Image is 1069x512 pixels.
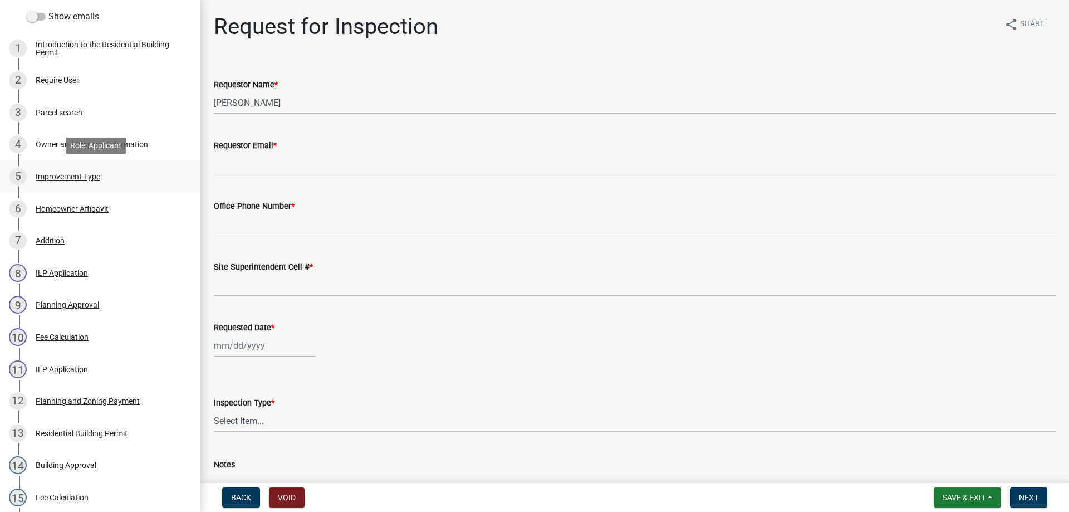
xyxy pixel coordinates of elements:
div: 4 [9,135,27,153]
span: Next [1019,493,1038,502]
div: 2 [9,71,27,89]
label: Inspection Type [214,399,274,407]
div: 13 [9,425,27,442]
div: Addition [36,237,65,245]
input: mm/dd/yyyy [214,334,316,357]
span: Save & Exit [943,493,985,502]
div: 1 [9,40,27,57]
div: Introduction to the Residential Building Permit [36,41,183,56]
div: Planning and Zoning Payment [36,397,140,405]
i: share [1004,18,1018,31]
div: 9 [9,296,27,314]
div: Planning Approval [36,301,99,309]
div: 14 [9,456,27,474]
label: Office Phone Number [214,203,295,211]
div: Building Approval [36,461,96,469]
div: 7 [9,232,27,250]
button: Void [269,487,305,508]
div: Owner and Property Information [36,140,148,148]
button: Save & Exit [934,487,1001,508]
div: 5 [9,168,27,186]
div: Improvement Type [36,173,100,181]
span: Share [1020,18,1045,31]
div: 10 [9,328,27,346]
div: Require User [36,76,79,84]
div: Parcel search [36,109,82,116]
label: Requested Date [214,324,274,332]
div: ILP Application [36,365,88,373]
div: 3 [9,104,27,121]
button: Next [1010,487,1047,508]
button: Back [222,487,260,508]
div: 15 [9,489,27,506]
label: Show emails [27,10,99,23]
button: shareShare [996,13,1053,35]
div: 6 [9,200,27,218]
div: Homeowner Affidavit [36,205,109,213]
span: Back [231,493,251,502]
label: Site Superintendent Cell # [214,264,313,271]
div: 11 [9,360,27,378]
h1: Request for Inspection [214,13,438,40]
div: 12 [9,392,27,410]
div: Residential Building Permit [36,430,128,437]
div: Role: Applicant [66,138,126,154]
div: ILP Application [36,269,88,277]
div: Fee Calculation [36,494,89,501]
div: Fee Calculation [36,333,89,341]
label: Requestor Email [214,142,277,150]
label: Requestor Name [214,81,278,89]
label: Notes [214,461,235,469]
div: 8 [9,264,27,282]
